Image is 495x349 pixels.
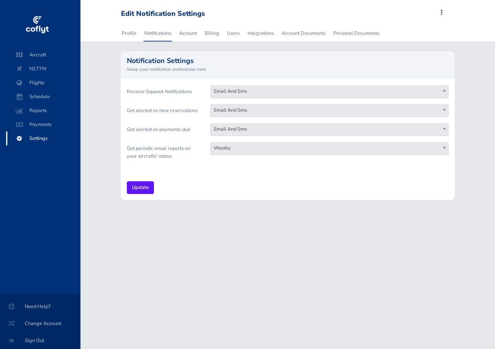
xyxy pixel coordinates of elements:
[127,181,154,194] input: Update
[14,48,73,62] span: Aircraft
[24,14,50,37] img: coflyt logo
[143,25,172,42] a: Notifications
[211,124,448,134] span: Email And Sms
[211,86,448,97] span: Email And Sms
[121,142,204,162] label: Get periodic email reports on your aircrafts' status.
[14,90,73,104] span: Schedule
[211,105,448,116] span: Email And Sms
[210,104,449,117] span: Email And Sms
[14,76,73,90] span: Flights
[121,104,204,117] label: Get alerted on new reservations
[14,104,73,117] span: Reports
[226,25,241,42] a: Users
[210,85,449,98] span: Email And Sms
[178,25,198,42] a: Account
[9,300,71,313] span: Need Help?
[121,123,204,136] label: Get alerted on payments due
[14,62,73,76] span: N177M
[210,123,449,136] span: Email And Sms
[127,57,448,64] h2: Notification Settings
[281,25,326,42] a: Account Documents
[121,25,137,42] a: Profile
[14,131,73,145] span: Settings
[204,25,220,42] a: Billing
[9,334,71,347] span: Sign Out
[211,143,448,153] span: Weekly
[333,25,380,42] a: Personal Documents
[121,10,205,18] div: Edit Notification Settings
[14,117,73,131] span: Payments
[127,66,448,73] small: Setup your notification preferences here
[247,25,275,42] a: Integrations
[210,142,449,155] span: Weekly
[9,317,71,330] span: Change Account
[121,85,204,98] label: Receive Squawk Notifications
